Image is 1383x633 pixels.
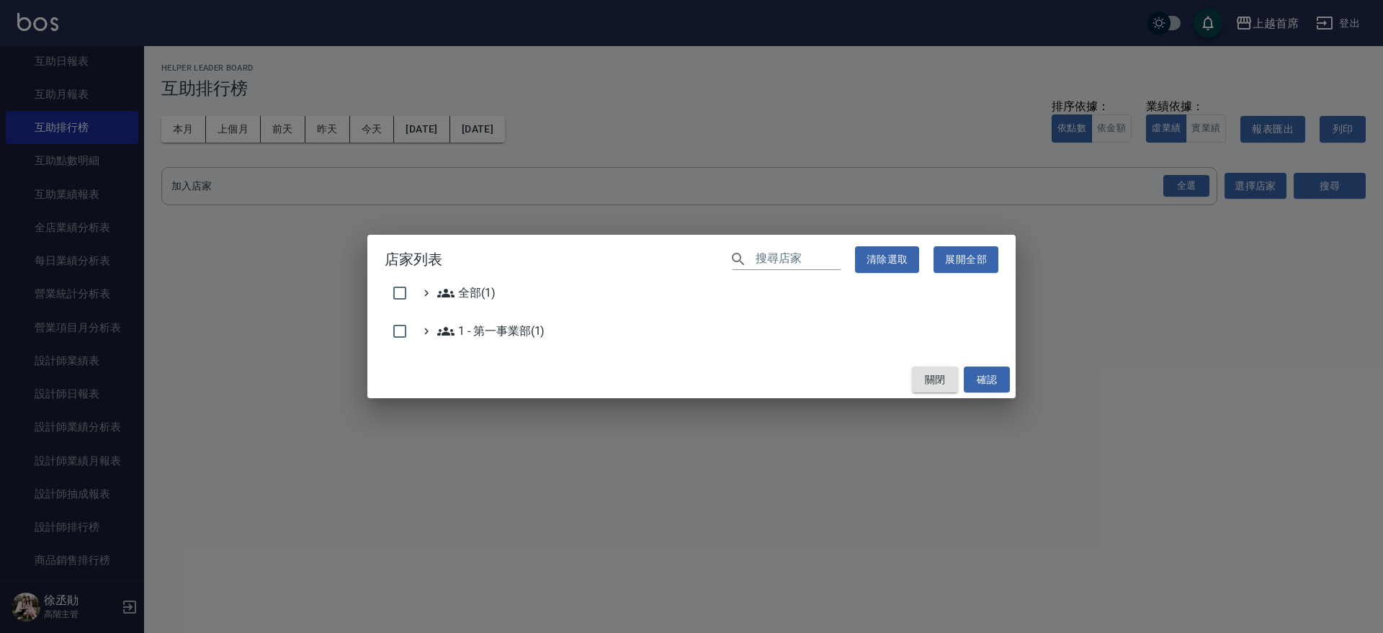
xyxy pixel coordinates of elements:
button: 展開全部 [934,246,998,273]
h2: 店家列表 [367,235,1016,284]
span: 全部(1) [437,284,496,302]
button: 關閉 [912,367,958,393]
span: 1 - 第一事業部(1) [437,323,545,340]
button: 確認 [964,367,1010,393]
button: 清除選取 [855,246,920,273]
input: 搜尋店家 [756,249,841,270]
